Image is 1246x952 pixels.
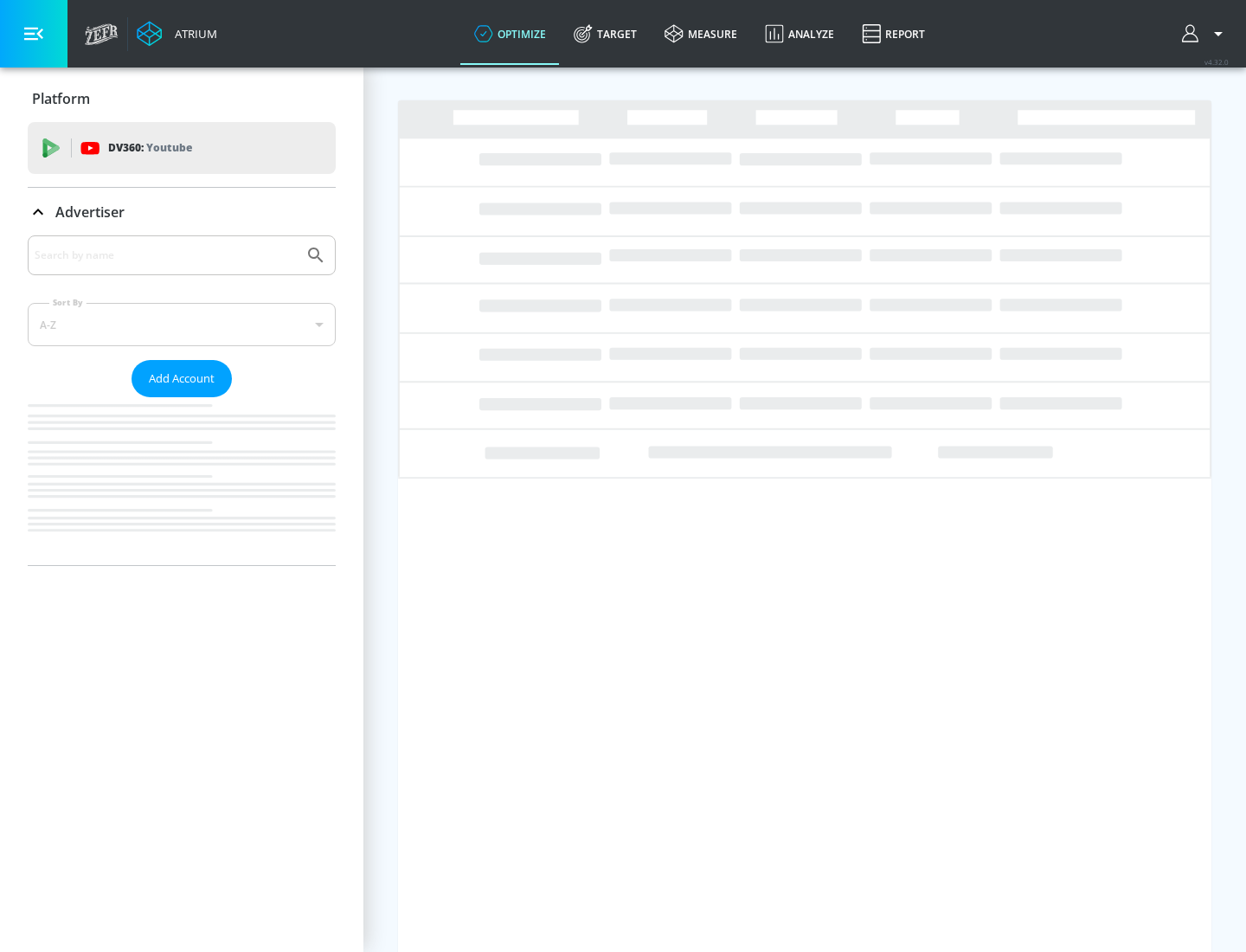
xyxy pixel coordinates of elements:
a: measure [651,3,751,65]
div: Atrium [168,26,217,42]
a: Analyze [751,3,848,65]
span: v 4.32.0 [1204,57,1229,67]
div: Advertiser [28,235,336,565]
p: Youtube [146,138,192,157]
a: Target [560,3,651,65]
button: Add Account [132,360,232,397]
nav: list of Advertiser [28,397,336,565]
p: Platform [32,89,90,108]
div: DV360: Youtube [28,122,336,174]
a: Report [848,3,939,65]
div: Platform [28,74,336,123]
a: Atrium [137,21,217,47]
div: Advertiser [28,188,336,236]
p: Advertiser [55,203,125,222]
p: DV360: [108,138,192,158]
input: Search by name [35,244,297,267]
span: Add Account [149,369,215,389]
label: Sort By [49,297,87,308]
a: optimize [460,3,560,65]
div: A-Z [28,303,336,346]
